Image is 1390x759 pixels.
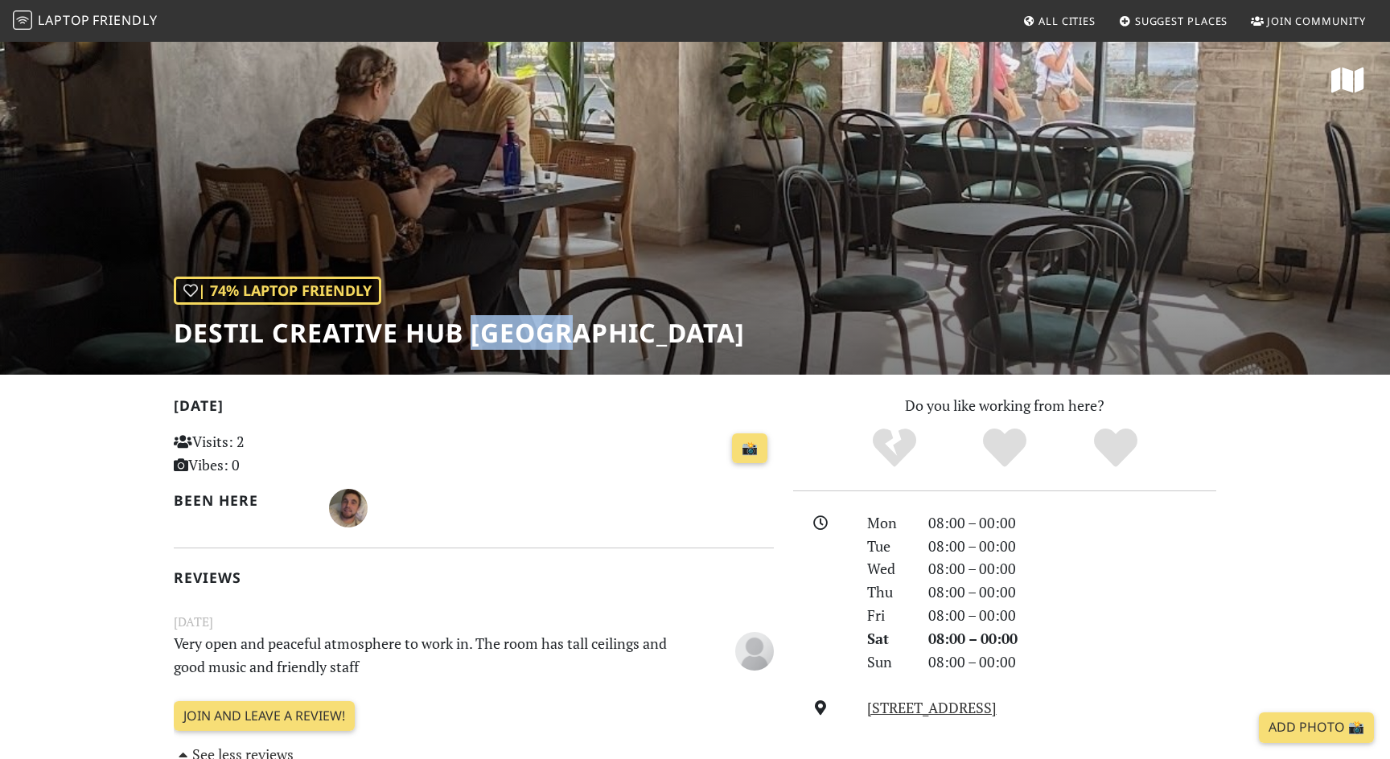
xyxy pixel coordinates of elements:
img: 3840-kirk.jpg [329,489,368,527]
span: All Cities [1038,14,1096,28]
img: blank-535327c66bd565773addf3077783bbfce4b00ec00e9fd257753287c682c7fa38.png [735,632,774,671]
span: Suggest Places [1135,14,1228,28]
small: [DATE] [164,612,783,632]
h2: Reviews [174,569,774,586]
h2: Been here [174,492,310,509]
img: LaptopFriendly [13,10,32,30]
div: 08:00 – 00:00 [919,604,1226,627]
div: | 74% Laptop Friendly [174,277,381,305]
a: All Cities [1016,6,1102,35]
div: Sun [857,650,919,674]
div: 08:00 – 00:00 [919,535,1226,558]
div: 08:00 – 00:00 [919,581,1226,604]
a: Join and leave a review! [174,701,355,732]
a: 📸 [732,433,767,464]
a: Suggest Places [1112,6,1235,35]
div: 08:00 – 00:00 [919,627,1226,650]
p: Very open and peaceful atmosphere to work in. The room has tall ceilings and good music and frien... [164,632,681,679]
div: Fri [857,604,919,627]
a: Add Photo 📸 [1259,712,1374,743]
div: 08:00 – 00:00 [919,557,1226,581]
div: Sat [857,627,919,650]
span: Laptop [38,11,90,29]
div: Mon [857,511,919,535]
div: Tue [857,535,919,558]
div: 08:00 – 00:00 [919,650,1226,674]
div: Wed [857,557,919,581]
span: Friendly [93,11,157,29]
p: Visits: 2 Vibes: 0 [174,430,361,477]
div: Thu [857,581,919,604]
div: 08:00 – 00:00 [919,511,1226,535]
span: Kirk Goddard [329,497,368,516]
a: [STREET_ADDRESS] [867,698,997,717]
a: LaptopFriendly LaptopFriendly [13,7,158,35]
span: Join Community [1267,14,1366,28]
div: Yes [949,426,1060,470]
a: Join Community [1244,6,1372,35]
p: Do you like working from here? [793,394,1216,417]
h2: [DATE] [174,397,774,421]
div: No [839,426,950,470]
h1: Destil Creative Hub [GEOGRAPHIC_DATA] [174,318,745,348]
div: Definitely! [1060,426,1171,470]
span: Anonymous [735,639,774,658]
